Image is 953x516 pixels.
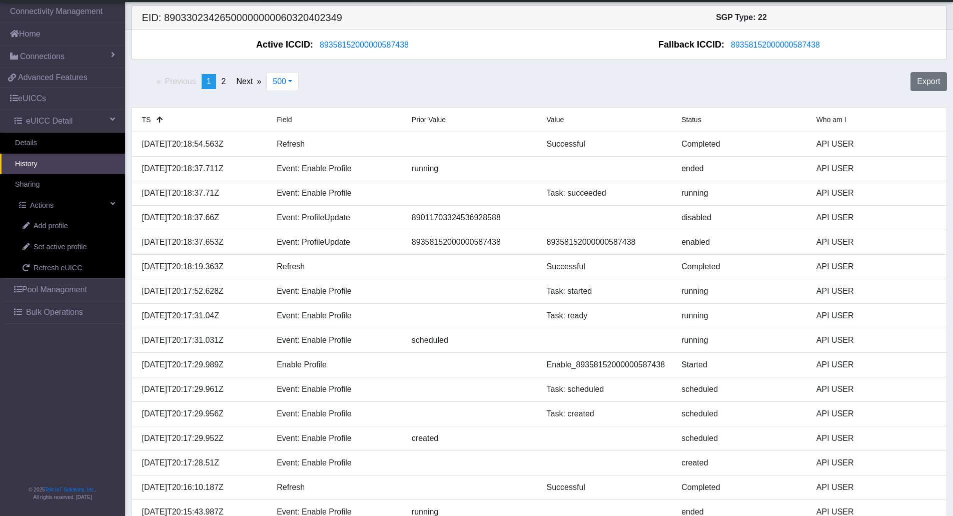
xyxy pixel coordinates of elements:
span: Bulk Operations [26,306,83,318]
div: API USER [809,236,944,248]
div: Refresh [269,261,404,273]
div: 89358152000000587438 [404,236,539,248]
div: API USER [809,383,944,395]
div: Event: Enable Profile [269,163,404,175]
span: Previous [165,77,196,86]
span: TS [142,116,151,124]
div: Task: ready [539,310,674,322]
div: Successful [539,481,674,493]
div: API USER [809,481,944,493]
div: API USER [809,432,944,444]
div: Enable_89358152000000587438 [539,359,674,371]
span: SGP Type: 22 [716,13,767,22]
div: Event: Enable Profile [269,408,404,420]
span: Who am I [816,116,846,124]
div: running [674,187,809,199]
div: Event: Enable Profile [269,334,404,346]
a: Telit IoT Solutions, Inc. [45,487,95,492]
div: API USER [809,359,944,371]
div: [DATE]T20:17:52.628Z [135,285,270,297]
div: Enable Profile [269,359,404,371]
span: Prior Value [412,116,446,124]
div: Task: scheduled [539,383,674,395]
a: Bulk Operations [4,301,125,323]
div: API USER [809,310,944,322]
span: Active ICCID: [256,38,313,52]
span: Field [277,116,292,124]
div: Event: Enable Profile [269,457,404,469]
div: disabled [674,212,809,224]
a: Actions [4,195,125,216]
button: 89358152000000587438 [724,39,826,52]
span: Value [547,116,564,124]
span: Connections [20,51,65,63]
div: 89011703324536928588 [404,212,539,224]
div: 89358152000000587438 [539,236,674,248]
button: Export [910,72,946,91]
span: Set active profile [34,242,87,253]
div: Refresh [269,481,404,493]
div: Task: succeeded [539,187,674,199]
div: [DATE]T20:18:54.563Z [135,138,270,150]
a: Pool Management [4,279,125,301]
div: Event: ProfileUpdate [269,236,404,248]
span: Add profile [34,221,68,232]
div: Completed [674,261,809,273]
a: Set active profile [8,237,125,258]
div: [DATE]T20:17:29.989Z [135,359,270,371]
div: [DATE]T20:17:29.961Z [135,383,270,395]
div: Completed [674,481,809,493]
div: API USER [809,187,944,199]
div: API USER [809,138,944,150]
div: scheduled [674,383,809,395]
div: API USER [809,408,944,420]
div: running [674,310,809,322]
span: 89358152000000587438 [320,41,409,49]
div: created [404,432,539,444]
div: API USER [809,457,944,469]
div: scheduled [674,408,809,420]
span: Status [681,116,701,124]
span: Actions [30,200,54,211]
div: Started [674,359,809,371]
div: Event: Enable Profile [269,187,404,199]
span: 1 [207,77,211,86]
div: scheduled [674,432,809,444]
div: API USER [809,163,944,175]
div: Task: created [539,408,674,420]
div: [DATE]T20:17:31.04Z [135,310,270,322]
button: 500 [266,72,299,91]
a: Next page [231,74,266,89]
div: [DATE]T20:17:29.956Z [135,408,270,420]
span: 2 [222,77,226,86]
div: API USER [809,212,944,224]
div: [DATE]T20:17:29.952Z [135,432,270,444]
a: eUICC Detail [4,110,125,132]
div: Successful [539,261,674,273]
div: Refresh [269,138,404,150]
span: 500 [273,77,286,86]
div: Event: ProfileUpdate [269,212,404,224]
div: Task: started [539,285,674,297]
button: 89358152000000587438 [313,39,415,52]
h5: EID: 89033023426500000000060320402349 [135,12,539,24]
div: Completed [674,138,809,150]
div: enabled [674,236,809,248]
div: [DATE]T20:17:28.51Z [135,457,270,469]
div: ended [674,163,809,175]
div: [DATE]T20:17:31.031Z [135,334,270,346]
a: Add profile [8,216,125,237]
span: Fallback ICCID: [658,38,724,52]
div: Event: Enable Profile [269,383,404,395]
a: Refresh eUICC [8,258,125,279]
span: 89358152000000587438 [731,41,820,49]
div: running [404,163,539,175]
div: Event: Enable Profile [269,432,404,444]
div: scheduled [404,334,539,346]
div: running [674,285,809,297]
div: API USER [809,261,944,273]
div: [DATE]T20:18:19.363Z [135,261,270,273]
div: [DATE]T20:18:37.711Z [135,163,270,175]
div: [DATE]T20:18:37.66Z [135,212,270,224]
div: [DATE]T20:16:10.187Z [135,481,270,493]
